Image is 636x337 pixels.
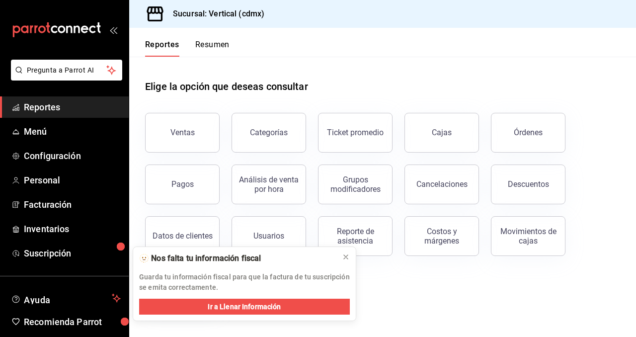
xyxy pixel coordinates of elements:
a: Pregunta a Parrot AI [7,72,122,83]
div: Descuentos [508,179,549,189]
span: Pregunta a Parrot AI [27,65,107,76]
span: Menú [24,125,121,138]
h1: Elige la opción que deseas consultar [145,79,308,94]
button: Usuarios [232,216,306,256]
div: Grupos modificadores [324,175,386,194]
div: Reporte de asistencia [324,227,386,246]
span: Suscripción [24,247,121,260]
span: Ayuda [24,292,108,304]
button: open_drawer_menu [109,26,117,34]
button: Ventas [145,113,220,153]
button: Datos de clientes [145,216,220,256]
button: Costos y márgenes [404,216,479,256]
h3: Sucursal: Vertical (cdmx) [165,8,264,20]
div: Costos y márgenes [411,227,473,246]
button: Cancelaciones [404,165,479,204]
span: Inventarios [24,222,121,236]
div: Cajas [432,127,452,139]
button: Reporte de asistencia [318,216,393,256]
div: 🫥 Nos falta tu información fiscal [139,253,334,264]
div: navigation tabs [145,40,230,57]
span: Configuración [24,149,121,163]
button: Ir a Llenar Información [139,299,350,315]
span: Ir a Llenar Información [208,302,281,312]
span: Reportes [24,100,121,114]
button: Resumen [195,40,230,57]
div: Categorías [250,128,288,137]
button: Grupos modificadores [318,165,393,204]
div: Usuarios [253,231,284,241]
span: Personal [24,173,121,187]
div: Cancelaciones [416,179,468,189]
span: Facturación [24,198,121,211]
button: Movimientos de cajas [491,216,565,256]
button: Categorías [232,113,306,153]
div: Movimientos de cajas [497,227,559,246]
div: Ticket promedio [327,128,384,137]
a: Cajas [404,113,479,153]
div: Pagos [171,179,194,189]
button: Descuentos [491,165,565,204]
button: Pregunta a Parrot AI [11,60,122,81]
div: Ventas [170,128,195,137]
div: Órdenes [514,128,543,137]
p: Guarda tu información fiscal para que la factura de tu suscripción se emita correctamente. [139,272,350,293]
div: Datos de clientes [153,231,213,241]
button: Ticket promedio [318,113,393,153]
button: Órdenes [491,113,565,153]
button: Reportes [145,40,179,57]
button: Pagos [145,165,220,204]
span: Recomienda Parrot [24,315,121,329]
button: Análisis de venta por hora [232,165,306,204]
div: Análisis de venta por hora [238,175,300,194]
